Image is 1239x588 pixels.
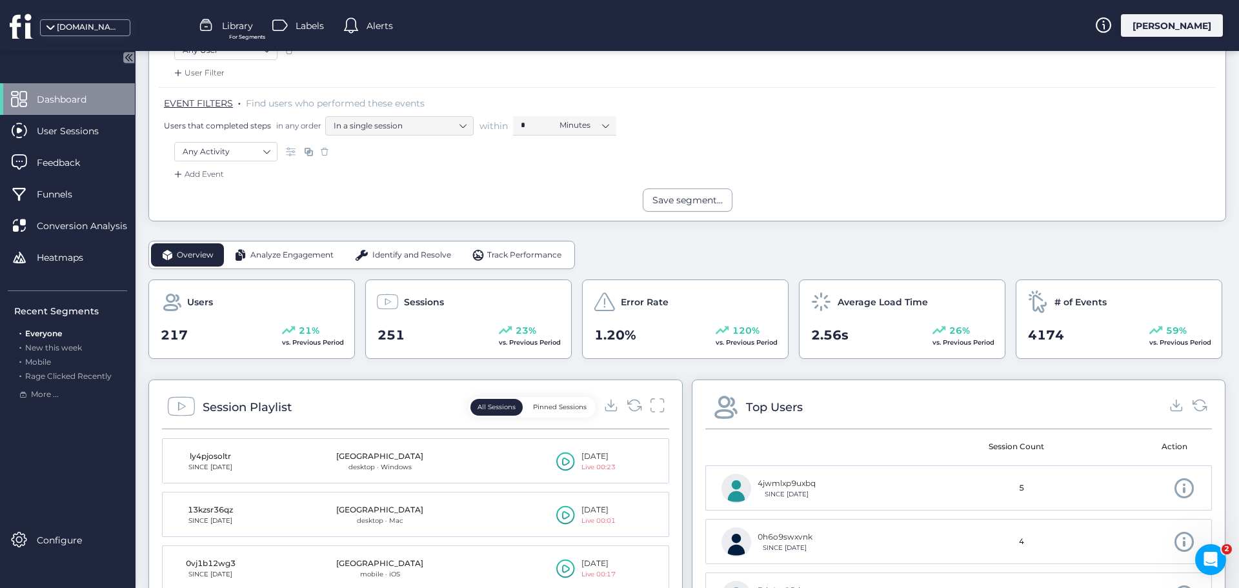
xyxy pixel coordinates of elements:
div: Live 00:23 [581,462,616,472]
span: Find users who performed these events [246,97,425,109]
span: Dashboard [37,92,106,106]
span: Overview [177,249,214,261]
div: Save segment... [652,193,723,207]
button: All Sessions [470,399,523,416]
nz-select-item: In a single session [334,116,465,136]
div: 4jwmlxp9uxbq [758,478,816,490]
span: 5 [1019,482,1024,494]
div: SINCE [DATE] [758,543,812,553]
button: Pinned Sessions [526,399,594,416]
div: SINCE [DATE] [178,516,243,526]
span: Users [187,295,213,309]
span: Rage Clicked Recently [25,371,112,381]
span: . [238,95,241,108]
span: Conversion Analysis [37,219,146,233]
span: 21% [299,323,319,338]
span: 217 [161,325,188,345]
span: Labels [296,19,324,33]
div: 0h6o9swxvnk [758,531,812,543]
div: [DATE] [581,558,616,570]
span: Track Performance [487,249,561,261]
span: vs. Previous Period [1149,338,1211,347]
mat-header-cell: Session Count [954,429,1078,465]
span: Everyone [25,329,62,338]
div: mobile · iOS [336,569,423,580]
span: # of Events [1054,295,1107,309]
div: Recent Segments [14,304,127,318]
span: vs. Previous Period [716,338,778,347]
span: . [19,340,21,352]
div: Live 00:01 [581,516,616,526]
div: Add Event [172,168,224,181]
div: [DATE] [581,451,616,463]
span: User Sessions [37,124,118,138]
div: SINCE [DATE] [178,462,243,472]
div: desktop · Mac [336,516,423,526]
span: 120% [732,323,760,338]
span: . [19,369,21,381]
div: Top Users [746,398,803,416]
span: Analyze Engagement [250,249,334,261]
span: vs. Previous Period [499,338,561,347]
div: [GEOGRAPHIC_DATA] [336,504,423,516]
span: 26% [949,323,970,338]
span: New this week [25,343,82,352]
div: Live 00:17 [581,569,616,580]
span: Heatmaps [37,250,103,265]
div: [GEOGRAPHIC_DATA] [336,451,423,463]
span: within [479,119,508,132]
span: 4174 [1028,325,1064,345]
span: Error Rate [621,295,669,309]
div: 0vj1b12wg3 [178,558,243,570]
span: Configure [37,533,101,547]
span: For Segments [229,33,265,41]
div: desktop · Windows [336,462,423,472]
mat-header-cell: Action [1078,429,1203,465]
span: Sessions [404,295,444,309]
div: Session Playlist [203,398,292,416]
div: [PERSON_NAME] [1121,14,1223,37]
div: [DATE] [581,504,616,516]
span: Funnels [37,187,92,201]
span: Feedback [37,156,99,170]
span: Alerts [367,19,393,33]
span: Users that completed steps [164,120,271,131]
span: Identify and Resolve [372,249,451,261]
div: ly4pjosoltr [178,451,243,463]
span: 23% [516,323,536,338]
span: EVENT FILTERS [164,97,233,109]
div: User Filter [172,66,225,79]
span: in any order [274,120,321,131]
span: Mobile [25,357,51,367]
div: SINCE [DATE] [758,489,816,500]
nz-select-item: Any Activity [183,142,269,161]
span: 2.56s [811,325,849,345]
nz-select-item: Minutes [559,116,609,135]
span: 1.20% [594,325,636,345]
span: Average Load Time [838,295,928,309]
div: [DOMAIN_NAME] [57,21,121,34]
div: [GEOGRAPHIC_DATA] [336,558,423,570]
div: SINCE [DATE] [178,569,243,580]
span: . [19,326,21,338]
span: 59% [1166,323,1187,338]
span: 2 [1222,544,1232,554]
span: More ... [31,389,59,401]
span: 4 [1019,536,1024,548]
span: . [19,354,21,367]
span: vs. Previous Period [282,338,344,347]
span: vs. Previous Period [932,338,994,347]
iframe: Intercom live chat [1195,544,1226,575]
span: 251 [378,325,405,345]
span: Library [222,19,253,33]
div: 13kzsr36qz [178,504,243,516]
